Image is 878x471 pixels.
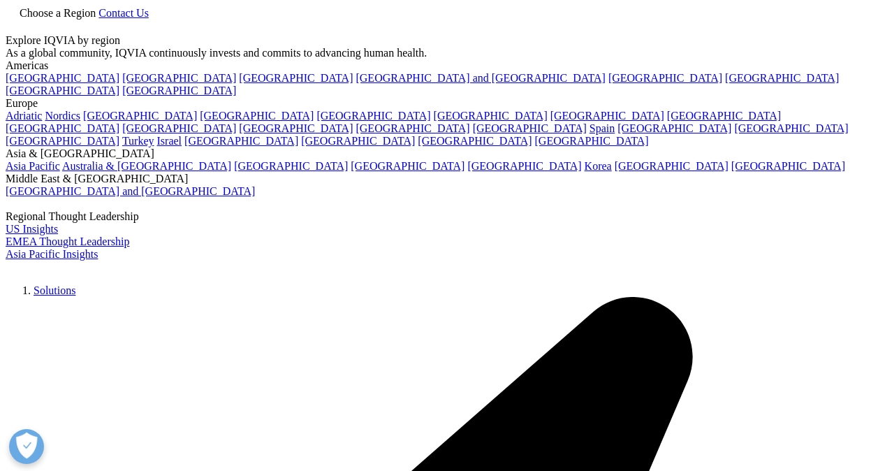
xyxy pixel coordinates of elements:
div: Europe [6,97,872,110]
a: [GEOGRAPHIC_DATA] [351,160,464,172]
a: [GEOGRAPHIC_DATA] [122,122,236,134]
a: Asia Pacific Insights [6,248,98,260]
div: Regional Thought Leadership [6,210,872,223]
a: Nordics [45,110,80,122]
a: [GEOGRAPHIC_DATA] [356,122,469,134]
a: [GEOGRAPHIC_DATA] and [GEOGRAPHIC_DATA] [6,185,255,197]
a: [GEOGRAPHIC_DATA] [734,122,848,134]
a: [GEOGRAPHIC_DATA] [467,160,581,172]
a: Adriatic [6,110,42,122]
a: [GEOGRAPHIC_DATA] [667,110,781,122]
div: Explore IQVIA by region [6,34,872,47]
a: [GEOGRAPHIC_DATA] [122,72,236,84]
a: [GEOGRAPHIC_DATA] [6,72,119,84]
a: [GEOGRAPHIC_DATA] [301,135,415,147]
a: [GEOGRAPHIC_DATA] [418,135,532,147]
a: [GEOGRAPHIC_DATA] [184,135,298,147]
a: [GEOGRAPHIC_DATA] [6,135,119,147]
a: Asia Pacific [6,160,60,172]
div: Asia & [GEOGRAPHIC_DATA] [6,147,872,160]
a: [GEOGRAPHIC_DATA] [725,72,839,84]
a: Spain [590,122,615,134]
a: Australia & [GEOGRAPHIC_DATA] [62,160,231,172]
div: As a global community, IQVIA continuously invests and commits to advancing human health. [6,47,872,59]
a: [GEOGRAPHIC_DATA] [731,160,845,172]
a: [GEOGRAPHIC_DATA] [234,160,348,172]
a: [GEOGRAPHIC_DATA] [615,160,729,172]
a: Israel [157,135,182,147]
a: [GEOGRAPHIC_DATA] [239,72,353,84]
a: Korea [585,160,612,172]
a: EMEA Thought Leadership [6,235,129,247]
a: Contact Us [98,7,149,19]
a: [GEOGRAPHIC_DATA] [239,122,353,134]
a: [GEOGRAPHIC_DATA] [434,110,548,122]
a: [GEOGRAPHIC_DATA] [535,135,649,147]
button: Open Preferences [9,429,44,464]
a: [GEOGRAPHIC_DATA] [122,85,236,96]
a: [GEOGRAPHIC_DATA] [617,122,731,134]
a: [GEOGRAPHIC_DATA] [83,110,197,122]
a: [GEOGRAPHIC_DATA] [550,110,664,122]
a: [GEOGRAPHIC_DATA] [608,72,722,84]
a: [GEOGRAPHIC_DATA] [316,110,430,122]
a: [GEOGRAPHIC_DATA] [6,122,119,134]
div: Americas [6,59,872,72]
a: US Insights [6,223,58,235]
a: [GEOGRAPHIC_DATA] [6,85,119,96]
span: Choose a Region [20,7,96,19]
a: Solutions [34,284,75,296]
div: Middle East & [GEOGRAPHIC_DATA] [6,173,872,185]
a: Turkey [122,135,154,147]
a: [GEOGRAPHIC_DATA] and [GEOGRAPHIC_DATA] [356,72,605,84]
a: [GEOGRAPHIC_DATA] [200,110,314,122]
a: [GEOGRAPHIC_DATA] [473,122,587,134]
